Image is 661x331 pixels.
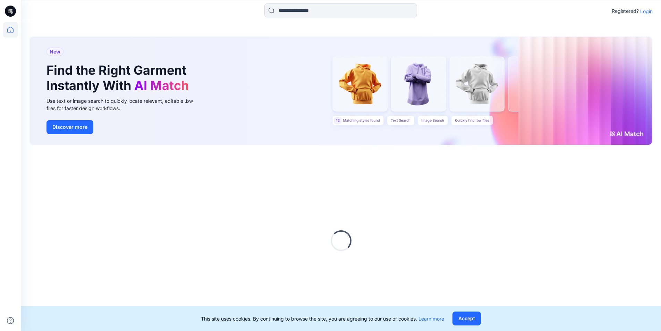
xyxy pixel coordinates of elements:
div: Use text or image search to quickly locate relevant, editable .bw files for faster design workflows. [46,97,203,112]
h1: Find the Right Garment Instantly With [46,63,192,93]
button: Accept [452,312,481,325]
button: Discover more [46,120,93,134]
a: Learn more [418,316,444,322]
span: AI Match [134,78,189,93]
p: Registered? [612,7,639,15]
span: New [50,48,60,56]
p: This site uses cookies. By continuing to browse the site, you are agreeing to our use of cookies. [201,315,444,322]
p: Login [640,8,653,15]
